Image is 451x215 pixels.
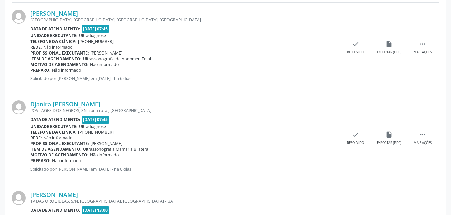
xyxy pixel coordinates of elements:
[30,39,77,44] b: Telefone da clínica:
[30,56,82,62] b: Item de agendamento:
[82,116,110,123] span: [DATE] 07:45
[30,10,78,17] a: [PERSON_NAME]
[30,124,78,129] b: Unidade executante:
[30,26,80,32] b: Data de atendimento:
[414,141,432,145] div: Mais ações
[90,50,122,56] span: [PERSON_NAME]
[30,50,89,56] b: Profissional executante:
[52,67,81,73] span: Não informado
[12,10,26,24] img: img
[43,44,72,50] span: Não informado
[90,152,119,158] span: Não informado
[30,207,80,213] b: Data de atendimento:
[78,129,114,135] span: [PHONE_NUMBER]
[82,25,110,33] span: [DATE] 07:45
[347,141,364,145] div: Resolvido
[30,191,78,198] a: [PERSON_NAME]
[30,33,78,38] b: Unidade executante:
[30,67,51,73] b: Preparo:
[30,135,42,141] b: Rede:
[30,108,339,113] div: POV LAGES DOS NEGROS, SN, zona rural, [GEOGRAPHIC_DATA]
[30,117,80,122] b: Data de atendimento:
[347,50,364,55] div: Resolvido
[90,62,119,67] span: Não informado
[30,76,339,81] p: Solicitado por [PERSON_NAME] em [DATE] - há 6 dias
[419,131,426,138] i: 
[82,206,110,214] span: [DATE] 13:00
[414,50,432,55] div: Mais ações
[79,33,106,38] span: Ultradiagnose
[52,158,81,164] span: Não informado
[79,124,106,129] span: Ultradiagnose
[83,146,149,152] span: Ultrassonografia Mamaria Bilateral
[352,131,359,138] i: check
[30,62,89,67] b: Motivo de agendamento:
[90,141,122,146] span: [PERSON_NAME]
[352,40,359,48] i: check
[30,100,100,108] a: Djanira [PERSON_NAME]
[385,40,393,48] i: insert_drive_file
[30,198,339,204] div: TV DAS ORQUIDEAS, S/N, [GEOGRAPHIC_DATA], [GEOGRAPHIC_DATA] - BA
[30,166,339,172] p: Solicitado por [PERSON_NAME] em [DATE] - há 6 dias
[30,158,51,164] b: Preparo:
[30,44,42,50] b: Rede:
[385,131,393,138] i: insert_drive_file
[30,17,339,23] div: [GEOGRAPHIC_DATA], [GEOGRAPHIC_DATA], [GEOGRAPHIC_DATA], [GEOGRAPHIC_DATA]
[78,39,114,44] span: [PHONE_NUMBER]
[30,146,82,152] b: Item de agendamento:
[43,135,72,141] span: Não informado
[83,56,151,62] span: Ultrassonografia de Abdomen Total
[30,141,89,146] b: Profissional executante:
[30,129,77,135] b: Telefone da clínica:
[30,152,89,158] b: Motivo de agendamento:
[12,100,26,114] img: img
[377,141,401,145] div: Exportar (PDF)
[377,50,401,55] div: Exportar (PDF)
[419,40,426,48] i: 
